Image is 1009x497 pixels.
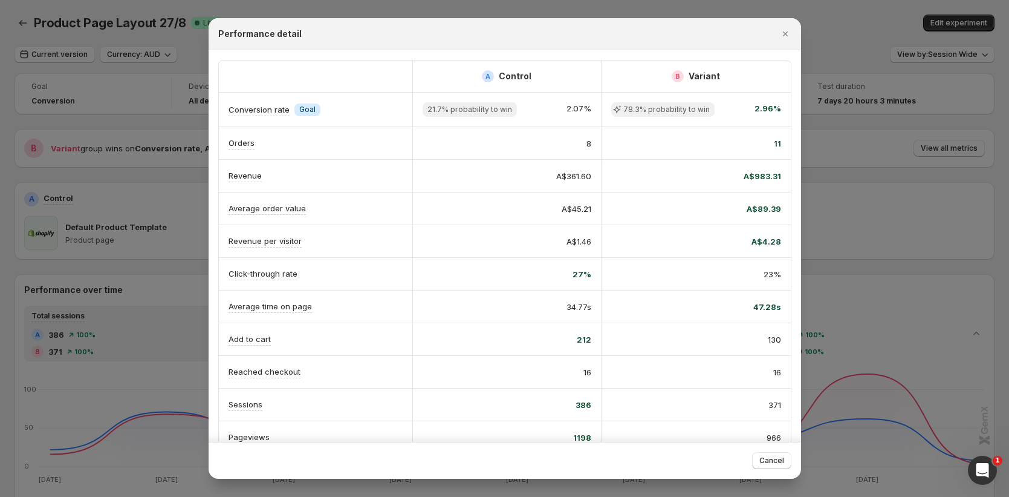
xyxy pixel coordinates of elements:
[218,28,302,40] h2: Performance detail
[485,73,490,80] h2: A
[774,137,781,150] span: 11
[573,432,591,444] span: 1198
[759,456,784,466] span: Cancel
[623,105,710,114] span: 78.3% probability to win
[499,70,531,82] h2: Control
[777,25,794,42] button: Close
[229,268,297,280] p: Click-through rate
[583,366,591,378] span: 16
[229,398,262,410] p: Sessions
[229,366,300,378] p: Reached checkout
[229,137,255,149] p: Orders
[229,300,312,312] p: Average time on page
[767,432,781,444] span: 966
[566,102,591,117] span: 2.07%
[675,73,680,80] h2: B
[229,170,262,182] p: Revenue
[586,137,591,150] span: 8
[744,170,781,182] span: A$983.31
[747,203,781,215] span: A$89.39
[752,452,791,469] button: Cancel
[753,301,781,313] span: 47.28s
[566,301,591,313] span: 34.77s
[773,366,781,378] span: 16
[576,399,591,411] span: 386
[566,235,591,248] span: A$1.46
[229,235,302,247] p: Revenue per visitor
[229,333,271,345] p: Add to cart
[573,268,591,280] span: 27%
[299,105,316,114] span: Goal
[556,170,591,182] span: A$361.60
[768,399,781,411] span: 371
[562,203,591,215] span: A$45.21
[968,456,997,485] iframe: Intercom live chat
[751,235,781,248] span: A$4.28
[229,202,306,214] p: Average order value
[577,334,591,346] span: 212
[689,70,720,82] h2: Variant
[764,268,781,280] span: 23%
[427,105,512,114] span: 21.7% probability to win
[229,431,270,443] p: Pageviews
[754,102,781,117] span: 2.96%
[768,334,781,346] span: 130
[229,104,290,116] p: Conversion rate
[993,456,1002,466] span: 1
